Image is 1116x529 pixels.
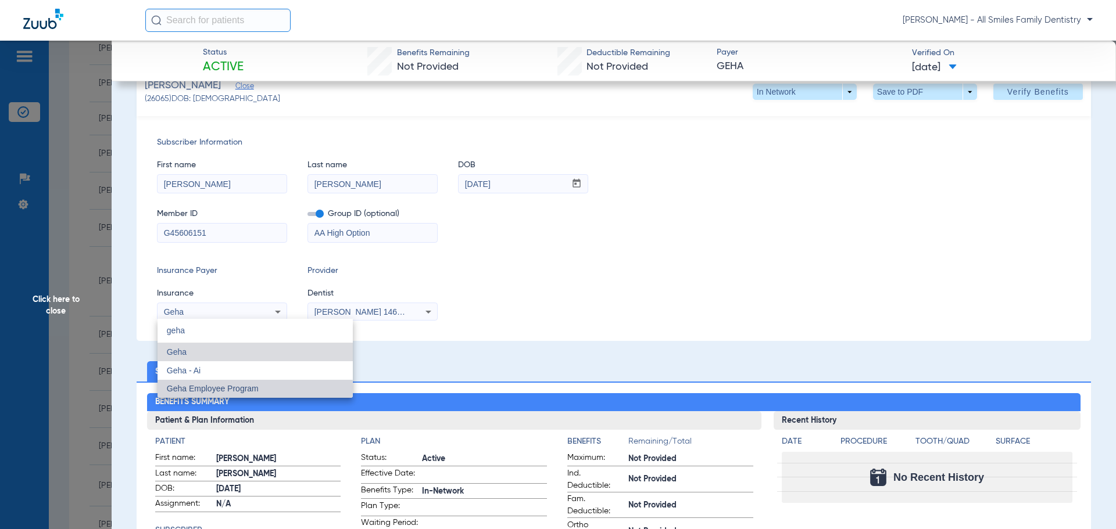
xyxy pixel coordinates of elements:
[167,347,187,357] span: Geha
[167,384,259,393] span: Geha Employee Program
[158,319,353,343] input: dropdown search
[1058,473,1116,529] iframe: Chat Widget
[167,366,201,375] span: Geha - Ai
